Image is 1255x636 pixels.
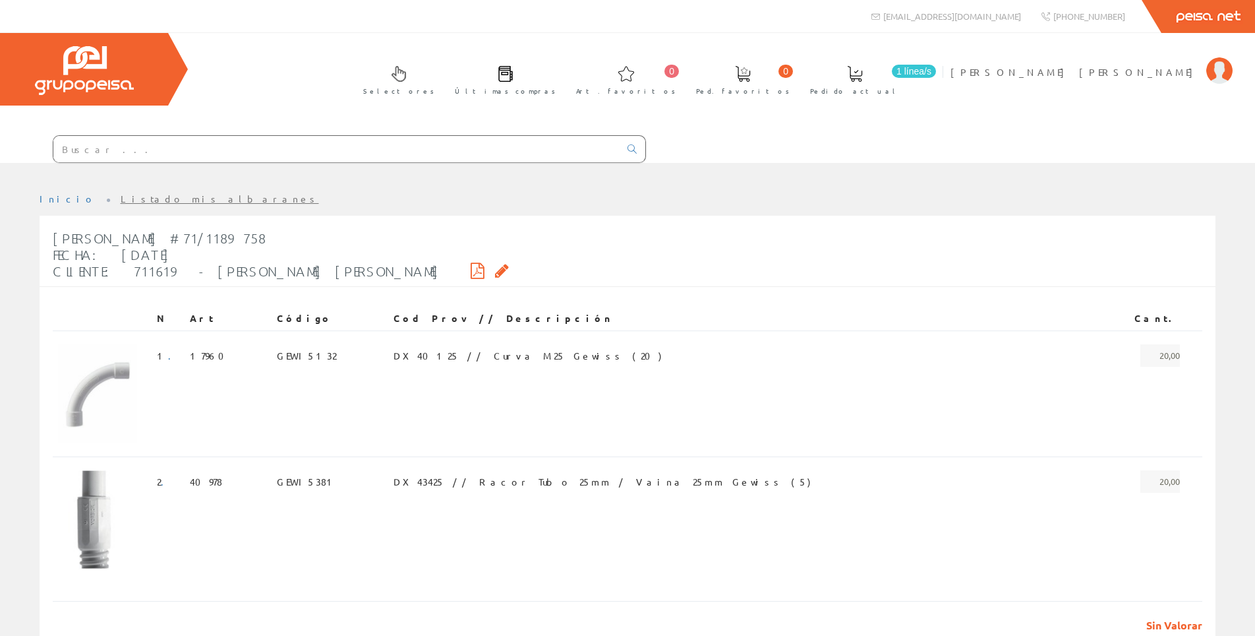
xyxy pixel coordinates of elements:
[394,470,811,493] span: DX43425 // Racor Tubo 25mm / Vaina 25mm Gewiss (5)
[471,266,484,275] i: Descargar PDF
[950,65,1200,79] span: [PERSON_NAME] [PERSON_NAME]
[58,470,137,569] img: Foto artículo (120.39473684211x150)
[576,84,676,98] span: Art. favoritos
[1140,344,1180,367] span: 20,00
[455,84,556,98] span: Últimas compras
[1093,307,1185,331] th: Cant.
[185,307,272,331] th: Art
[892,65,936,78] span: 1 línea/s
[168,350,179,362] a: .
[190,344,232,367] span: 17960
[388,307,1092,331] th: Cod Prov // Descripción
[797,55,939,103] a: 1 línea/s Pedido actual
[157,344,179,367] span: 1
[157,470,172,493] span: 2
[58,344,137,443] img: Foto artículo (120.39473684211x150)
[277,344,336,367] span: GEWI5132
[1136,618,1202,633] span: Sin Valorar
[53,230,439,279] span: [PERSON_NAME] #71/1189758 Fecha: [DATE] Cliente: 711619 - [PERSON_NAME] [PERSON_NAME]
[778,65,793,78] span: 0
[161,476,172,488] a: .
[40,193,96,205] a: Inicio
[394,344,662,367] span: DX40125 // Curva M25 Gewiss (20)
[810,84,900,98] span: Pedido actual
[53,136,620,162] input: Buscar ...
[152,307,185,331] th: N
[495,266,509,275] i: Solicitar por email copia firmada
[1140,470,1180,493] span: 20,00
[121,193,319,205] a: Listado mis albaranes
[363,84,434,98] span: Selectores
[35,46,134,95] img: Grupo Peisa
[950,55,1233,67] a: [PERSON_NAME] [PERSON_NAME]
[442,55,562,103] a: Últimas compras
[350,55,441,103] a: Selectores
[696,84,790,98] span: Ped. favoritos
[664,65,679,78] span: 0
[277,470,337,493] span: GEWI5381
[272,307,389,331] th: Código
[190,470,222,493] span: 40978
[1053,11,1125,22] span: [PHONE_NUMBER]
[883,11,1021,22] span: [EMAIL_ADDRESS][DOMAIN_NAME]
